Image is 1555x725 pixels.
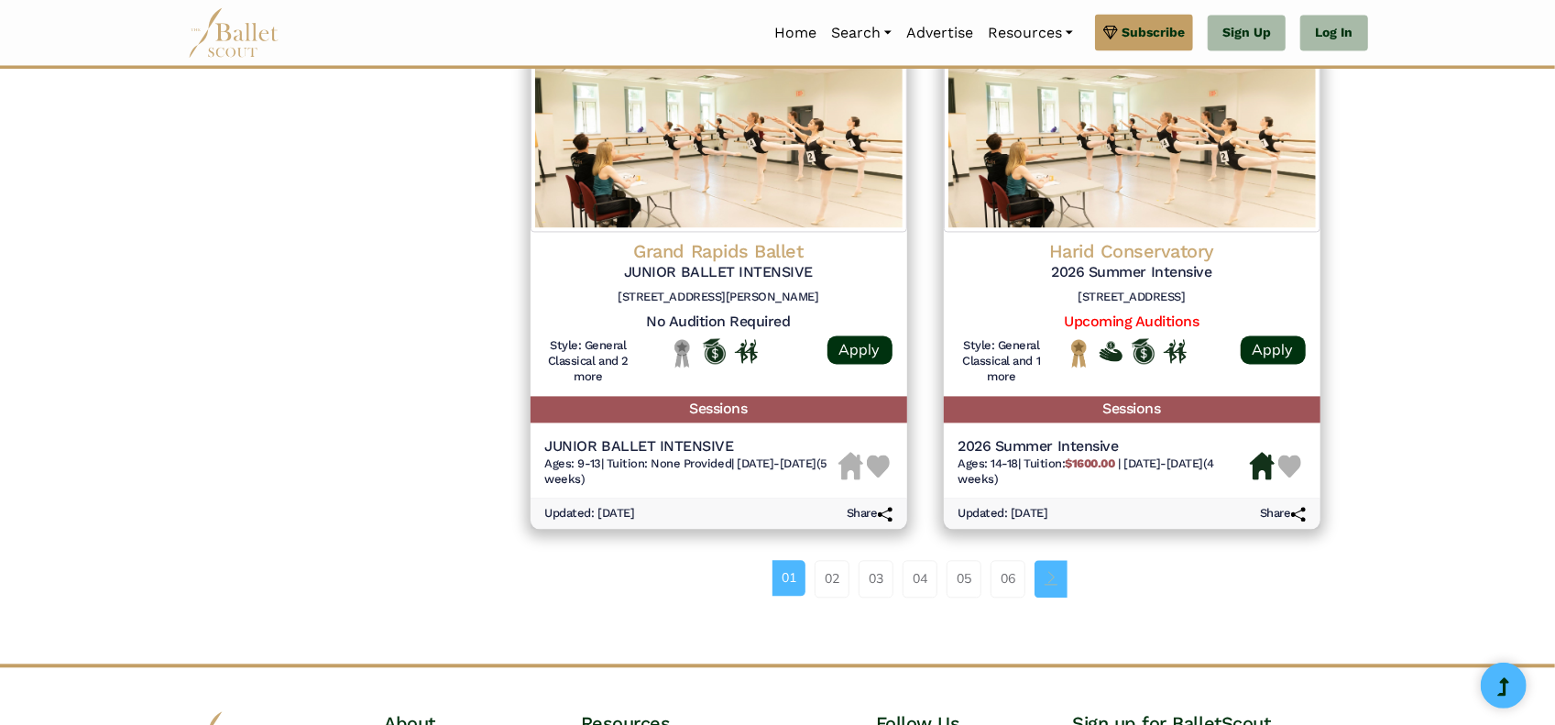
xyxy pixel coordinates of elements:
h6: Style: General Classical and 2 more [545,338,632,385]
span: Ages: 9-13 [545,456,601,470]
h5: JUNIOR BALLET INTENSIVE [545,437,839,456]
h5: Sessions [531,396,907,423]
img: Logo [944,49,1320,232]
b: $1600.00 [1065,456,1114,470]
a: Upcoming Auditions [1064,313,1199,330]
img: Housing Unavailable [838,452,863,479]
a: Log In [1300,15,1367,51]
a: 06 [991,560,1025,597]
h4: Grand Rapids Ballet [545,239,892,263]
img: Offers Scholarship [1132,338,1155,364]
img: National [1068,338,1090,367]
h6: | | [958,456,1251,488]
nav: Page navigation example [772,560,1078,597]
h6: Share [1260,506,1306,522]
h5: 2026 Summer Intensive [958,437,1251,456]
a: Search [824,14,899,52]
a: 02 [815,560,849,597]
span: Subscribe [1122,22,1185,42]
img: Local [671,338,694,367]
img: Heart [867,455,890,478]
h6: [STREET_ADDRESS][PERSON_NAME] [545,290,892,305]
span: Ages: 14-18 [958,456,1019,470]
img: Offers Financial Aid [1100,341,1122,361]
a: Resources [980,14,1080,52]
a: 04 [903,560,937,597]
h5: Sessions [944,396,1320,423]
h6: [STREET_ADDRESS] [958,290,1306,305]
span: [DATE]-[DATE] (4 weeks) [958,456,1215,486]
span: Tuition: [1024,456,1118,470]
a: Apply [827,335,892,364]
img: In Person [735,339,758,363]
img: Housing Available [1250,452,1275,479]
h6: Style: General Classical and 1 more [958,338,1046,385]
img: In Person [1164,339,1187,363]
span: [DATE]-[DATE] (5 weeks) [545,456,828,486]
a: 05 [947,560,981,597]
h4: Harid Conservatory [958,239,1306,263]
a: Advertise [899,14,980,52]
img: Offers Scholarship [703,338,726,364]
h6: Updated: [DATE] [545,506,635,522]
h5: 2026 Summer Intensive [958,263,1306,282]
h6: Updated: [DATE] [958,506,1048,522]
img: Heart [1278,455,1301,478]
a: Subscribe [1095,14,1193,50]
a: Home [767,14,824,52]
h6: | | [545,456,839,488]
a: Apply [1241,335,1306,364]
span: Tuition: None Provided [607,456,731,470]
img: gem.svg [1103,22,1118,42]
h5: No Audition Required [545,313,892,332]
a: 03 [859,560,893,597]
h6: Share [847,506,892,522]
h5: JUNIOR BALLET INTENSIVE [545,263,892,282]
a: 01 [772,560,805,595]
a: Sign Up [1208,15,1286,51]
img: Logo [531,49,907,232]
